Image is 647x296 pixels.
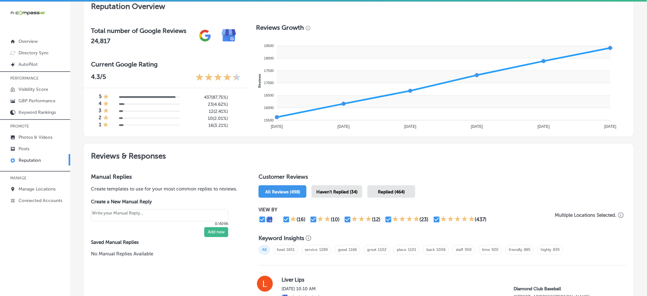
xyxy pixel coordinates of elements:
p: 4.3 /5 [91,73,106,83]
tspan: 17000 [264,81,274,85]
p: Reputation [19,158,41,163]
h4: 3 [99,108,102,115]
p: Create templates to use for your most common replies to reviews. [91,185,238,192]
tspan: 16500 [264,94,274,97]
tspan: 18000 [264,56,274,60]
a: 920 [492,248,499,252]
tspan: [DATE] [538,124,550,129]
a: friendly [509,248,522,252]
p: Posts [19,146,29,152]
div: 1 Star [290,216,297,223]
tspan: [DATE] [604,124,616,129]
a: highly [541,248,551,252]
p: Manage Locations [19,186,56,192]
a: staff [456,248,463,252]
p: Photos & Videos [19,135,52,140]
textarea: Create your Quick Reply [91,209,228,222]
div: 1 Star [103,115,109,122]
h5: 437 ( 87.75% ) [185,95,228,100]
tspan: 16000 [264,106,274,110]
p: 0/4096 [91,222,228,226]
a: 1101 [408,248,416,252]
a: 1289 [319,248,328,252]
h1: Customer Reviews [259,173,626,183]
img: 660ab0bf-5cc7-4cb8-ba1c-48b5ae0f18e60NCTV_CLogo_TV_Black_-500x88.png [10,10,45,16]
label: Liver Lips [282,277,616,283]
tspan: [DATE] [471,124,483,129]
div: 1 Star [103,108,109,115]
button: Add new [204,227,228,237]
a: good [338,248,347,252]
h3: Manual Replies [91,173,238,180]
img: e7ababfa220611ac49bdb491a11684a6.png [217,24,241,48]
a: 950 [465,248,472,252]
a: food [277,248,285,252]
h5: 10 ( 2.01% ) [185,116,228,121]
h4: 5 [99,94,102,101]
a: time [482,248,490,252]
h3: Keyword Insights [259,235,304,242]
div: 2 Stars [317,216,331,223]
label: Saved Manual Replies [91,240,238,245]
a: 885 [524,248,530,252]
div: 5 Stars [440,216,475,223]
a: place [397,248,406,252]
a: 1102 [378,248,387,252]
h4: 2 [99,115,102,122]
h4: 4 [99,101,102,108]
p: Connected Accounts [19,198,62,203]
p: Multiple Locations Selected. [555,212,617,218]
a: 839 [553,248,560,252]
h2: 24,817 [91,37,186,45]
span: All [259,245,270,255]
div: 4.3 Stars [195,73,241,83]
p: VIEW BY [259,207,553,213]
h5: 23 ( 4.62% ) [185,102,228,107]
a: back [426,248,435,252]
img: gPZS+5FD6qPJAAAAABJRU5ErkJggg== [193,24,217,48]
div: (10) [331,216,340,222]
p: Keyword Rankings [19,110,56,115]
a: 1006 [436,248,446,252]
div: (12) [372,216,380,222]
div: (437) [475,216,487,222]
tspan: 18500 [264,44,274,48]
div: 1 Star [103,122,109,129]
span: Haven't Replied (34) [316,189,357,195]
h4: 1 [99,122,101,129]
tspan: [DATE] [337,124,350,129]
p: Visibility Score [19,87,48,92]
div: 3 Stars [351,216,372,223]
tspan: [DATE] [271,124,283,129]
a: 1166 [349,248,357,252]
span: Replied (464) [378,189,405,195]
div: 1 Star [103,94,109,101]
tspan: [DATE] [404,124,416,129]
p: GBP Performance [19,98,56,104]
p: Overview [19,39,38,44]
a: service [305,248,318,252]
p: Directory Sync [19,50,49,56]
a: 1651 [286,248,295,252]
span: All Reviews (498) [265,189,300,195]
label: [DATE] 10:10 AM [282,286,322,292]
div: (16) [297,216,305,222]
tspan: 17500 [264,69,274,73]
div: (23) [420,216,429,222]
tspan: 15500 [264,118,274,122]
h3: Reviews Growth [256,24,304,31]
p: Diamond Club Baseball [514,286,616,292]
p: AutoPilot [19,62,38,67]
div: 4 Stars [392,216,420,223]
div: 1 Star [103,101,109,108]
p: No Manual Replies Available [91,251,238,258]
text: Reviews [257,74,261,88]
h5: 12 ( 2.41% ) [185,109,228,114]
a: great [367,248,376,252]
h3: Current Google Rating [91,60,241,68]
h5: 16 ( 3.21% ) [185,123,228,128]
h3: Total number of Google Reviews [91,27,186,35]
label: Create a New Manual Reply [91,199,228,205]
h2: Reviews & Responses [83,144,634,166]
